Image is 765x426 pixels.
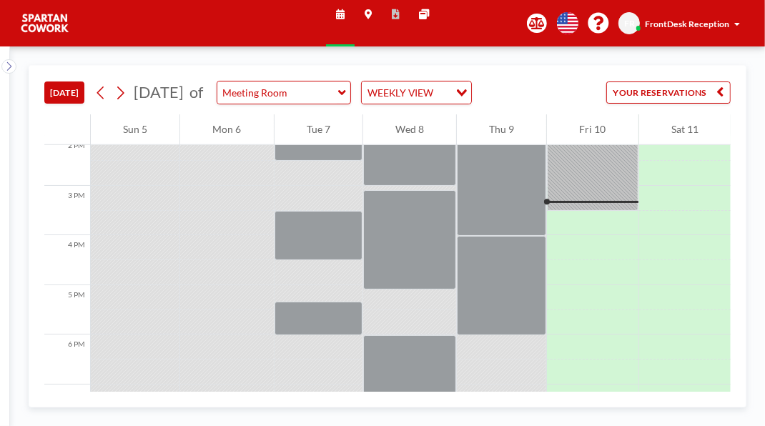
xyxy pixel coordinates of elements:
[44,285,90,335] div: 5 PM
[639,114,731,145] div: Sat 11
[44,186,90,236] div: 3 PM
[624,18,635,29] span: FR
[134,83,184,101] span: [DATE]
[44,235,90,285] div: 4 PM
[437,84,448,101] input: Search for option
[189,83,203,102] span: of
[20,11,70,36] img: organization-logo
[44,136,90,186] div: 2 PM
[365,84,435,101] span: WEEKLY VIEW
[457,114,546,145] div: Thu 9
[547,114,638,145] div: Fri 10
[606,81,731,104] button: YOUR RESERVATIONS
[91,114,179,145] div: Sun 5
[44,81,84,104] button: [DATE]
[44,335,90,385] div: 6 PM
[645,19,729,29] span: FrontDesk Reception
[275,114,362,145] div: Tue 7
[180,114,273,145] div: Mon 6
[363,114,456,145] div: Wed 8
[362,81,471,104] div: Search for option
[217,81,338,104] input: Meeting Room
